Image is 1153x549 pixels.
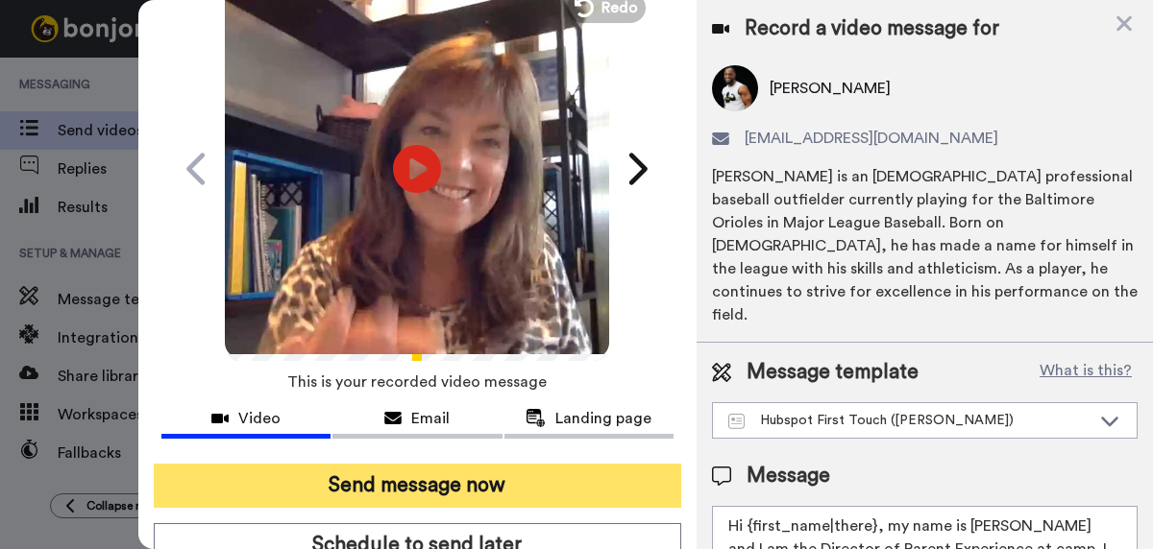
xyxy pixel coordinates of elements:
img: Message-temps.svg [728,414,745,429]
span: Video [238,407,281,430]
span: Email [411,407,450,430]
button: Send message now [154,464,681,508]
span: [EMAIL_ADDRESS][DOMAIN_NAME] [745,127,998,150]
button: What is this? [1034,358,1138,387]
span: Landing page [555,407,651,430]
span: This is your recorded video message [287,361,547,403]
div: Hubspot First Touch ([PERSON_NAME]) [728,411,1091,430]
span: Message template [747,358,919,387]
div: [PERSON_NAME] is an [DEMOGRAPHIC_DATA] professional baseball outfielder currently playing for the... [712,165,1138,326]
span: Message [747,462,830,490]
